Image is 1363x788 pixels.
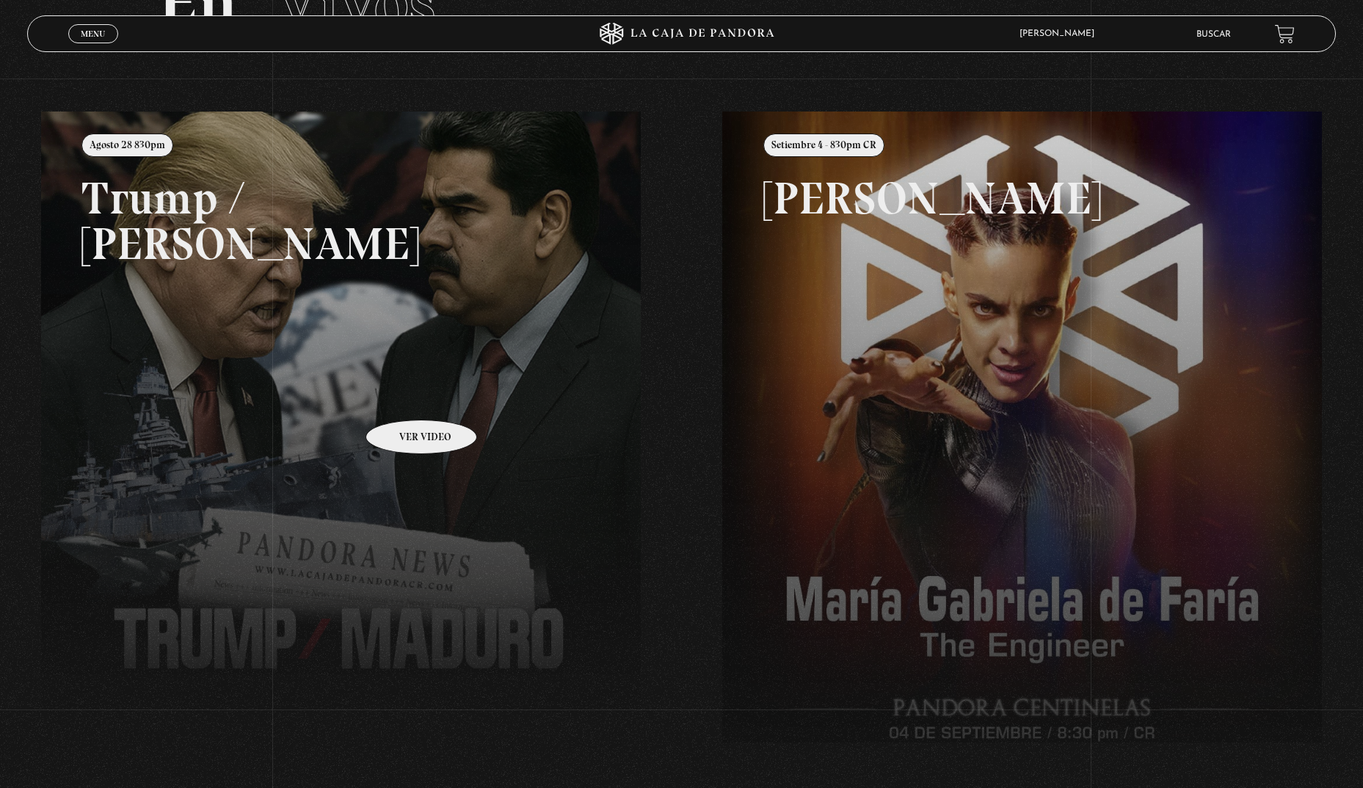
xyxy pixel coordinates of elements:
[81,29,105,38] span: Menu
[1196,30,1231,39] a: Buscar
[76,42,111,52] span: Cerrar
[1012,29,1109,38] span: [PERSON_NAME]
[1275,24,1295,44] a: View your shopping cart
